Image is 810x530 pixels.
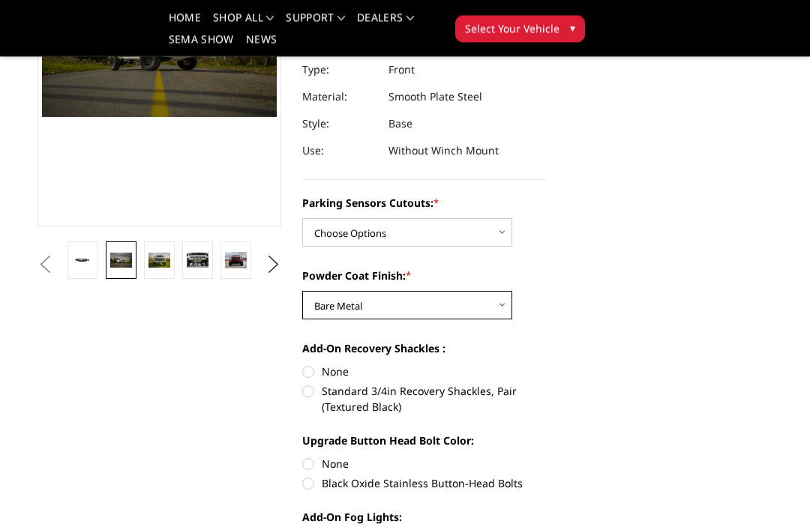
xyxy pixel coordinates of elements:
span: Select Your Vehicle [465,21,559,37]
dt: Style: [302,111,377,138]
img: 2022-2025 Chevrolet Silverado 1500 - Freedom Series - Base Front Bumper (non-winch) [110,253,132,268]
a: Support [286,13,345,34]
label: Add-On Recovery Shackles : [302,341,546,357]
img: 2022-2025 Chevrolet Silverado 1500 - Freedom Series - Base Front Bumper (non-winch) [187,253,208,268]
dd: Without Winch Mount [388,138,499,165]
dd: Front [388,57,415,84]
label: None [302,457,546,472]
button: Next [262,254,285,277]
dt: Type: [302,57,377,84]
label: None [302,364,546,380]
label: Powder Coat Finish: [302,268,546,284]
img: 2022-2025 Chevrolet Silverado 1500 - Freedom Series - Base Front Bumper (non-winch) [225,253,247,270]
button: Previous [34,254,56,277]
dd: Base [388,111,412,138]
label: Parking Sensors Cutouts: [302,196,546,211]
a: Dealers [357,13,414,34]
a: News [246,34,277,56]
dt: Material: [302,84,377,111]
a: SEMA Show [169,34,234,56]
span: ▾ [570,20,575,36]
label: Black Oxide Stainless Button-Head Bolts [302,476,546,492]
label: Add-On Fog Lights: [302,510,546,526]
a: shop all [213,13,274,34]
button: Select Your Vehicle [455,16,585,43]
dt: Use: [302,138,377,165]
label: Upgrade Button Head Bolt Color: [302,433,546,449]
label: Standard 3/4in Recovery Shackles, Pair (Textured Black) [302,384,546,415]
dd: Smooth Plate Steel [388,84,482,111]
img: 2022-2025 Chevrolet Silverado 1500 - Freedom Series - Base Front Bumper (non-winch) [148,253,170,268]
a: Home [169,13,201,34]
